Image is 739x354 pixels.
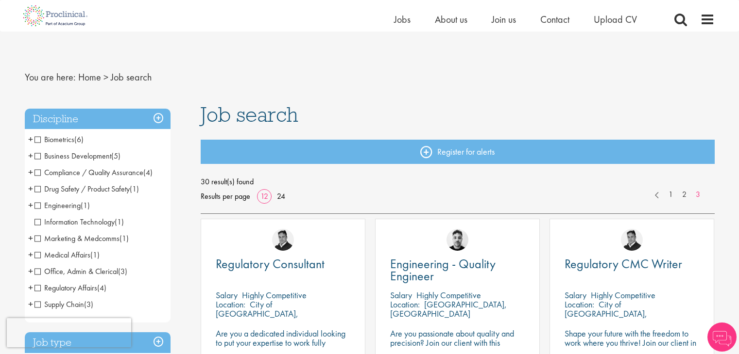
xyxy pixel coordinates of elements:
span: Job search [201,101,298,128]
span: Regulatory Affairs [34,283,97,293]
span: Supply Chain [34,299,84,309]
p: Highly Competitive [591,290,655,301]
img: Peter Duvall [621,229,643,251]
span: Medical Affairs [34,250,90,260]
p: City of [GEOGRAPHIC_DATA], [GEOGRAPHIC_DATA] [216,299,298,328]
a: Join us [492,13,516,26]
span: Drug Safety / Product Safety [34,184,139,194]
a: Regulatory CMC Writer [565,258,699,270]
span: (6) [74,134,84,145]
span: Office, Admin & Clerical [34,266,127,276]
span: + [28,231,33,245]
span: + [28,148,33,163]
a: 1 [664,189,678,200]
span: Biometrics [34,134,74,145]
span: + [28,132,33,146]
a: 12 [257,191,272,201]
span: (3) [84,299,93,309]
span: Marketing & Medcomms [34,233,120,243]
span: > [103,71,108,83]
span: Engineering [34,200,81,210]
span: Salary [216,290,238,301]
iframe: reCAPTCHA [7,318,131,347]
span: Salary [390,290,412,301]
span: + [28,165,33,179]
span: You are here: [25,71,76,83]
img: Peter Duvall [272,229,294,251]
span: Location: [565,299,594,310]
a: Jobs [394,13,411,26]
a: 3 [691,189,705,200]
span: + [28,247,33,262]
span: (1) [90,250,100,260]
span: + [28,264,33,278]
a: Contact [540,13,569,26]
span: Business Development [34,151,120,161]
span: Regulatory Affairs [34,283,106,293]
span: Supply Chain [34,299,93,309]
a: Engineering - Quality Engineer [390,258,525,282]
h3: Discipline [25,109,171,129]
span: Office, Admin & Clerical [34,266,118,276]
span: + [28,280,33,295]
a: About us [435,13,467,26]
img: Chatbot [707,322,737,352]
span: (4) [143,167,153,177]
span: (3) [118,266,127,276]
p: Highly Competitive [416,290,481,301]
p: City of [GEOGRAPHIC_DATA], [GEOGRAPHIC_DATA] [565,299,647,328]
span: (5) [111,151,120,161]
span: Regulatory CMC Writer [565,256,682,272]
span: Regulatory Consultant [216,256,325,272]
span: (1) [120,233,129,243]
span: + [28,297,33,311]
a: Regulatory Consultant [216,258,350,270]
a: Register for alerts [201,140,715,164]
a: 2 [677,189,691,200]
span: + [28,181,33,196]
span: + [28,198,33,212]
span: Business Development [34,151,111,161]
span: Location: [216,299,245,310]
span: 30 result(s) found [201,175,715,189]
span: Information Technology [34,217,115,227]
span: Drug Safety / Product Safety [34,184,130,194]
span: Engineering [34,200,90,210]
span: Compliance / Quality Assurance [34,167,143,177]
span: Biometrics [34,134,84,145]
span: Job search [111,71,152,83]
span: (1) [115,217,124,227]
span: Salary [565,290,586,301]
span: Information Technology [34,217,124,227]
span: Engineering - Quality Engineer [390,256,496,284]
span: (4) [97,283,106,293]
span: Compliance / Quality Assurance [34,167,153,177]
span: Medical Affairs [34,250,100,260]
a: 24 [274,191,289,201]
span: (1) [81,200,90,210]
a: breadcrumb link [78,71,101,83]
p: Highly Competitive [242,290,307,301]
span: (1) [130,184,139,194]
img: Dean Fisher [447,229,468,251]
span: Location: [390,299,420,310]
span: Marketing & Medcomms [34,233,129,243]
p: [GEOGRAPHIC_DATA], [GEOGRAPHIC_DATA] [390,299,507,319]
a: Upload CV [594,13,637,26]
span: Results per page [201,189,250,204]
